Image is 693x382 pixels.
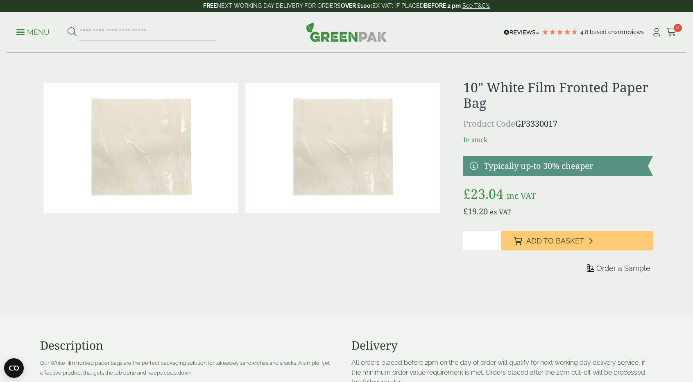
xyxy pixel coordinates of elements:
i: My Account [651,28,661,36]
span: £ [463,185,471,202]
span: Based on [590,29,615,35]
h3: Delivery [351,339,653,352]
p: Menu [16,27,50,37]
h1: 10" White Film Fronted Paper Bag [463,80,653,111]
p: GP3330017 [463,118,653,130]
img: 10 [43,83,238,213]
span: Order a Sample [596,264,650,273]
button: Open CMP widget [4,358,24,378]
a: 0 [666,26,677,39]
bdi: 23.04 [463,185,503,202]
span: reviews [624,29,644,35]
span: 201 [615,29,624,35]
a: See T&C's [462,2,490,9]
span: inc VAT [507,190,536,201]
bdi: 19.20 [463,206,488,217]
img: GreenPak Supplies [306,22,387,42]
strong: BEFORE 2 pm [424,2,461,9]
p: In stock [463,135,653,145]
h3: Description [40,339,342,352]
span: ex VAT [490,207,511,216]
span: Our White film fronted paper bags are the perfect packaging solution for takeaway sandwiches and ... [40,360,330,376]
i: Cart [666,28,677,36]
img: 10 [245,83,440,213]
button: Add to Basket [501,231,653,250]
div: 4.79 Stars [541,28,578,36]
img: REVIEWS.io [504,30,539,35]
button: Order a Sample [584,264,653,276]
span: 0 [674,24,682,32]
span: 4.8 [580,29,590,35]
strong: OVER £100 [341,2,371,9]
span: Add to Basket [526,236,584,246]
span: Product Code [463,118,515,129]
span: £ [463,206,468,217]
strong: FREE [203,2,217,9]
a: Menu [16,27,50,36]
